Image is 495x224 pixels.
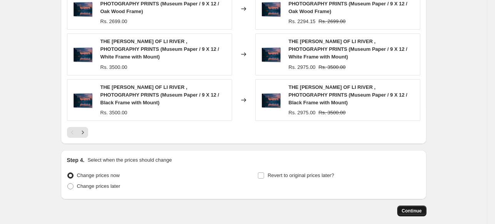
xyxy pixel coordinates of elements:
[77,183,120,189] span: Change prices later
[67,127,88,138] nav: Pagination
[100,64,127,71] div: Rs. 3500.00
[268,172,334,178] span: Revert to original prices later?
[319,109,346,117] strike: Rs. 3500.00
[289,18,316,25] div: Rs. 2294.15
[259,89,283,112] img: GALLERYWRAP-resized_eef810a0-1bed-4726-8a94-3791d1a30d2d_80x.jpg
[77,127,88,138] button: Next
[319,18,346,25] strike: Rs. 2699.00
[67,156,85,164] h2: Step 4.
[402,208,422,214] span: Continue
[100,109,127,117] div: Rs. 3500.00
[289,109,316,117] div: Rs. 2975.00
[71,89,94,112] img: GALLERYWRAP-resized_eef810a0-1bed-4726-8a94-3791d1a30d2d_80x.jpg
[289,84,408,105] span: THE [PERSON_NAME] OF LI RIVER , PHOTOGRAPHY PRINTS (Museum Paper / 9 X 12 / Black Frame with Mount)
[289,64,316,71] div: Rs. 2975.00
[289,38,408,60] span: THE [PERSON_NAME] OF LI RIVER , PHOTOGRAPHY PRINTS (Museum Paper / 9 X 12 / White Frame with Mount)
[397,206,426,216] button: Continue
[319,64,346,71] strike: Rs. 3500.00
[71,43,94,66] img: GALLERYWRAP-resized_eef810a0-1bed-4726-8a94-3791d1a30d2d_80x.jpg
[100,38,219,60] span: THE [PERSON_NAME] OF LI RIVER , PHOTOGRAPHY PRINTS (Museum Paper / 9 X 12 / White Frame with Mount)
[259,43,283,66] img: GALLERYWRAP-resized_eef810a0-1bed-4726-8a94-3791d1a30d2d_80x.jpg
[87,156,172,164] p: Select when the prices should change
[77,172,120,178] span: Change prices now
[100,18,127,25] div: Rs. 2699.00
[100,84,219,105] span: THE [PERSON_NAME] OF LI RIVER , PHOTOGRAPHY PRINTS (Museum Paper / 9 X 12 / Black Frame with Mount)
